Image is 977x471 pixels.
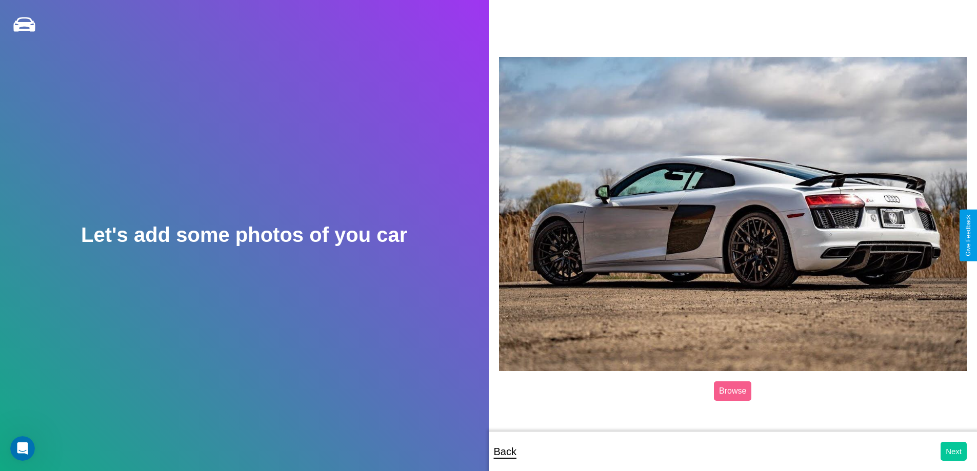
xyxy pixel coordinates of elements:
[494,442,516,461] p: Back
[714,381,751,401] label: Browse
[941,442,967,461] button: Next
[10,436,35,461] iframe: Intercom live chat
[499,57,967,371] img: posted
[81,223,407,247] h2: Let's add some photos of you car
[965,215,972,256] div: Give Feedback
